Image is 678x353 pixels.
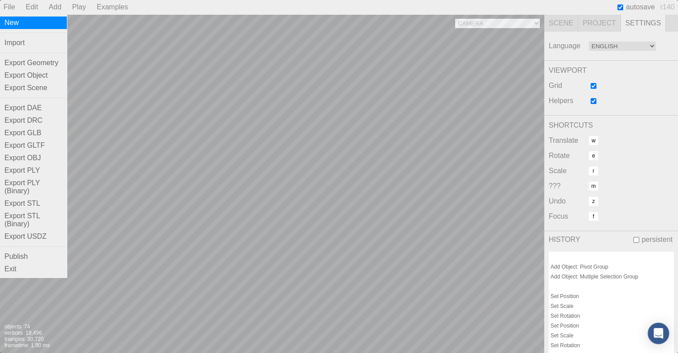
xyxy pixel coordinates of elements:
[549,97,589,105] span: Helpers
[549,197,589,205] span: Undo
[549,42,589,50] span: Language
[549,121,593,129] span: SHORTCUTS
[549,331,674,341] div: Set Scale
[549,137,589,145] span: Translate
[549,321,674,331] div: Set Position
[544,15,578,32] span: Scene
[549,272,674,282] div: Add Object: Multiple Selection Group
[626,3,655,11] span: autosave
[549,212,589,220] span: Focus
[549,167,589,175] span: Scale
[549,152,589,160] span: Rotate
[549,66,587,75] span: VIEWPORT
[18,6,50,14] span: Support
[578,15,621,32] span: Project
[549,236,580,244] span: HISTORY
[549,182,589,190] span: ???
[549,82,589,90] span: Grid
[549,291,674,301] div: Set Position
[648,323,669,344] div: Open Intercom Messenger
[549,311,674,321] div: Set Rotation
[549,262,674,272] div: Add Object: Pivot Group
[549,341,674,350] div: Set Rotation
[549,301,674,311] div: Set Scale
[621,15,666,32] span: Settings
[642,236,673,244] span: persistent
